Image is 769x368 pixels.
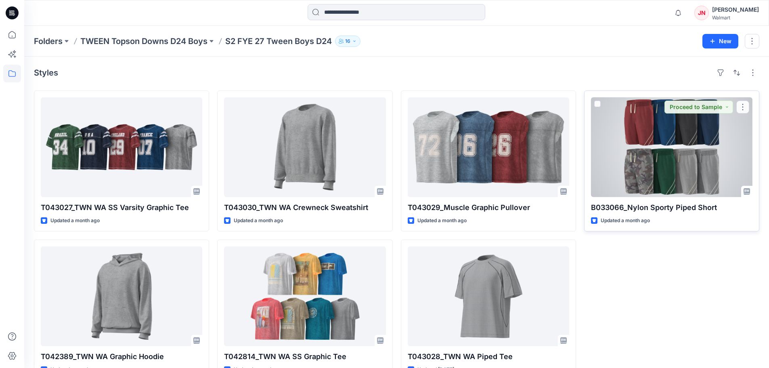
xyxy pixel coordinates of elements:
a: T042389_TWN WA Graphic Hoodie [41,246,202,346]
h4: Styles [34,68,58,78]
a: T043027_TWN WA SS Varsity Graphic Tee [41,97,202,197]
a: T043028_TWN WA Piped Tee [408,246,569,346]
p: S2 FYE 27 Tween Boys D24 [225,36,332,47]
p: 16 [345,37,350,46]
a: TWEEN Topson Downs D24 Boys [80,36,207,47]
p: T043027_TWN WA SS Varsity Graphic Tee [41,202,202,213]
p: Updated a month ago [601,217,650,225]
p: Updated a month ago [50,217,100,225]
a: B033066_Nylon Sporty Piped Short [591,97,752,197]
a: Folders [34,36,63,47]
button: 16 [335,36,360,47]
a: T042814_TWN WA SS Graphic Tee [224,246,386,346]
button: New [702,34,738,48]
p: T043028_TWN WA Piped Tee [408,351,569,362]
p: T043030_TWN WA Crewneck Sweatshirt [224,202,386,213]
a: T043029_Muscle Graphic Pullover [408,97,569,197]
p: T043029_Muscle Graphic Pullover [408,202,569,213]
p: Updated a month ago [417,217,467,225]
a: T043030_TWN WA Crewneck Sweatshirt [224,97,386,197]
div: [PERSON_NAME] [712,5,759,15]
p: T042814_TWN WA SS Graphic Tee [224,351,386,362]
p: B033066_Nylon Sporty Piped Short [591,202,752,213]
div: Walmart [712,15,759,21]
div: JN [694,6,709,20]
p: Updated a month ago [234,217,283,225]
p: T042389_TWN WA Graphic Hoodie [41,351,202,362]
